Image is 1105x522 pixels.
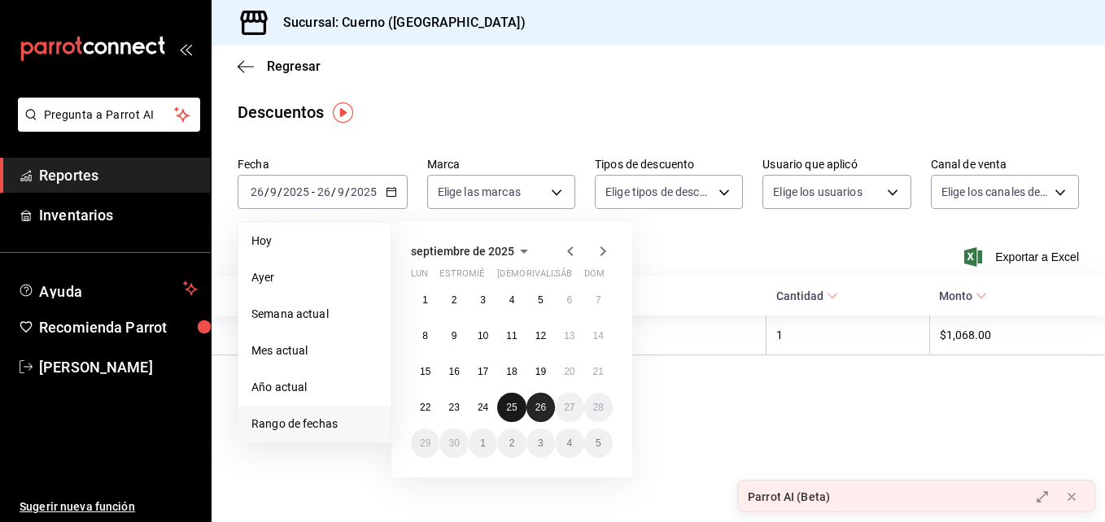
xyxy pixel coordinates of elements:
span: Año actual [251,379,378,396]
span: / [331,185,336,198]
button: 2 de septiembre de 2025 [439,285,468,315]
abbr: 22 de septiembre de 2025 [420,402,430,413]
button: 13 de septiembre de 2025 [555,321,583,350]
button: Marcador de información sobre herramientas [333,102,353,123]
abbr: sábado [555,268,572,285]
abbr: 1 de septiembre de 2025 [422,294,428,306]
label: Usuario que aplicó [762,159,911,170]
a: Pregunta a Parrot AI [11,118,200,135]
abbr: 17 de septiembre de 2025 [478,366,488,377]
button: 7 de septiembre de 2025 [584,285,613,315]
span: Elige las marcas [438,184,521,200]
abbr: domingo [584,268,605,285]
font: Reportes [39,167,98,184]
abbr: 16 de septiembre de 2025 [448,366,459,377]
abbr: jueves [497,268,593,285]
abbr: 29 de septiembre de 2025 [420,437,430,449]
button: 16 de septiembre de 2025 [439,357,468,386]
button: 21 de septiembre de 2025 [584,357,613,386]
label: Marca [427,159,575,170]
span: Cantidad [776,289,838,302]
span: Ayuda [39,279,177,298]
button: open_drawer_menu [179,42,192,55]
button: 26 de septiembre de 2025 [526,393,555,422]
abbr: 5 de septiembre de 2025 [538,294,544,306]
span: Monto [939,289,987,302]
abbr: 25 de septiembre de 2025 [506,402,517,413]
abbr: miércoles [469,268,484,285]
input: ---- [350,185,378,198]
input: -- [269,185,277,198]
abbr: 3 de octubre de 2025 [538,437,544,449]
h3: Sucursal: Cuerno ([GEOGRAPHIC_DATA]) [270,13,526,33]
span: / [345,185,350,198]
abbr: 7 de septiembre de 2025 [596,294,601,306]
button: 24 de septiembre de 2025 [469,393,497,422]
span: Hoy [251,233,378,250]
abbr: 18 de septiembre de 2025 [506,366,517,377]
button: 2 de octubre de 2025 [497,428,526,458]
button: 1 de septiembre de 2025 [411,285,439,315]
button: 29 de septiembre de 2025 [411,428,439,458]
button: Pregunta a Parrot AI [18,98,200,132]
abbr: 8 de septiembre de 2025 [422,330,428,341]
input: -- [250,185,264,198]
abbr: 30 de septiembre de 2025 [448,437,459,449]
abbr: 2 de octubre de 2025 [509,437,515,449]
button: 3 de septiembre de 2025 [469,285,497,315]
font: Exportar a Excel [995,250,1079,263]
button: 5 de septiembre de 2025 [526,285,555,315]
font: Sugerir nueva función [20,500,135,513]
input: -- [337,185,345,198]
span: - [312,185,315,198]
button: 22 de septiembre de 2025 [411,393,439,422]
th: 1 [767,315,930,355]
abbr: 20 de septiembre de 2025 [564,366,574,377]
abbr: 27 de septiembre de 2025 [564,402,574,413]
button: 5 de octubre de 2025 [584,428,613,458]
abbr: 5 de octubre de 2025 [596,437,601,449]
label: Canal de venta [931,159,1079,170]
abbr: 12 de septiembre de 2025 [535,330,546,341]
button: 4 de octubre de 2025 [555,428,583,458]
span: / [277,185,282,198]
button: 9 de septiembre de 2025 [439,321,468,350]
abbr: viernes [526,268,571,285]
th: [PERSON_NAME] [212,315,505,355]
button: 12 de septiembre de 2025 [526,321,555,350]
span: Semana actual [251,306,378,323]
abbr: 24 de septiembre de 2025 [478,402,488,413]
th: $1,068.00 [929,315,1105,355]
button: Exportar a Excel [967,247,1079,267]
span: Elige los canales de venta [941,184,1049,200]
span: Elige tipos de descuento [605,184,713,200]
button: 3 de octubre de 2025 [526,428,555,458]
span: Elige los usuarios [773,184,862,200]
abbr: 14 de septiembre de 2025 [593,330,604,341]
button: 8 de septiembre de 2025 [411,321,439,350]
abbr: 21 de septiembre de 2025 [593,366,604,377]
span: septiembre de 2025 [411,245,514,258]
font: Recomienda Parrot [39,319,167,336]
label: Fecha [238,159,408,170]
button: 14 de septiembre de 2025 [584,321,613,350]
abbr: 4 de septiembre de 2025 [509,294,515,306]
button: 20 de septiembre de 2025 [555,357,583,386]
span: Mes actual [251,342,378,359]
button: 23 de septiembre de 2025 [439,393,468,422]
abbr: 4 de octubre de 2025 [566,437,572,449]
button: 18 de septiembre de 2025 [497,357,526,386]
abbr: 1 de octubre de 2025 [480,437,486,449]
abbr: 9 de septiembre de 2025 [452,330,457,341]
abbr: lunes [411,268,428,285]
font: Inventarios [39,207,113,224]
button: Regresar [238,59,321,74]
abbr: 11 de septiembre de 2025 [506,330,517,341]
button: 17 de septiembre de 2025 [469,357,497,386]
abbr: 10 de septiembre de 2025 [478,330,488,341]
span: Ayer [251,269,378,286]
button: septiembre de 2025 [411,241,534,261]
font: Monto [939,289,972,302]
button: 6 de septiembre de 2025 [555,285,583,315]
abbr: martes [439,268,491,285]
